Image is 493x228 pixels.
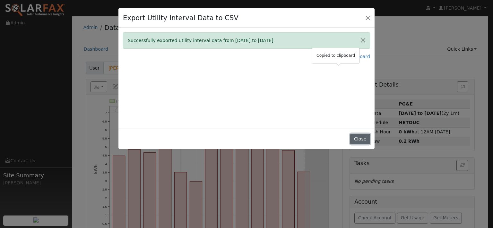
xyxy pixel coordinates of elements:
h4: Export Utility Interval Data to CSV [123,13,238,23]
div: Copied to clipboard [312,48,359,63]
div: Successfully exported utility interval data from [DATE] to [DATE] [123,32,370,49]
button: Close [356,33,370,48]
button: Close [363,13,372,22]
button: Close [350,134,370,145]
